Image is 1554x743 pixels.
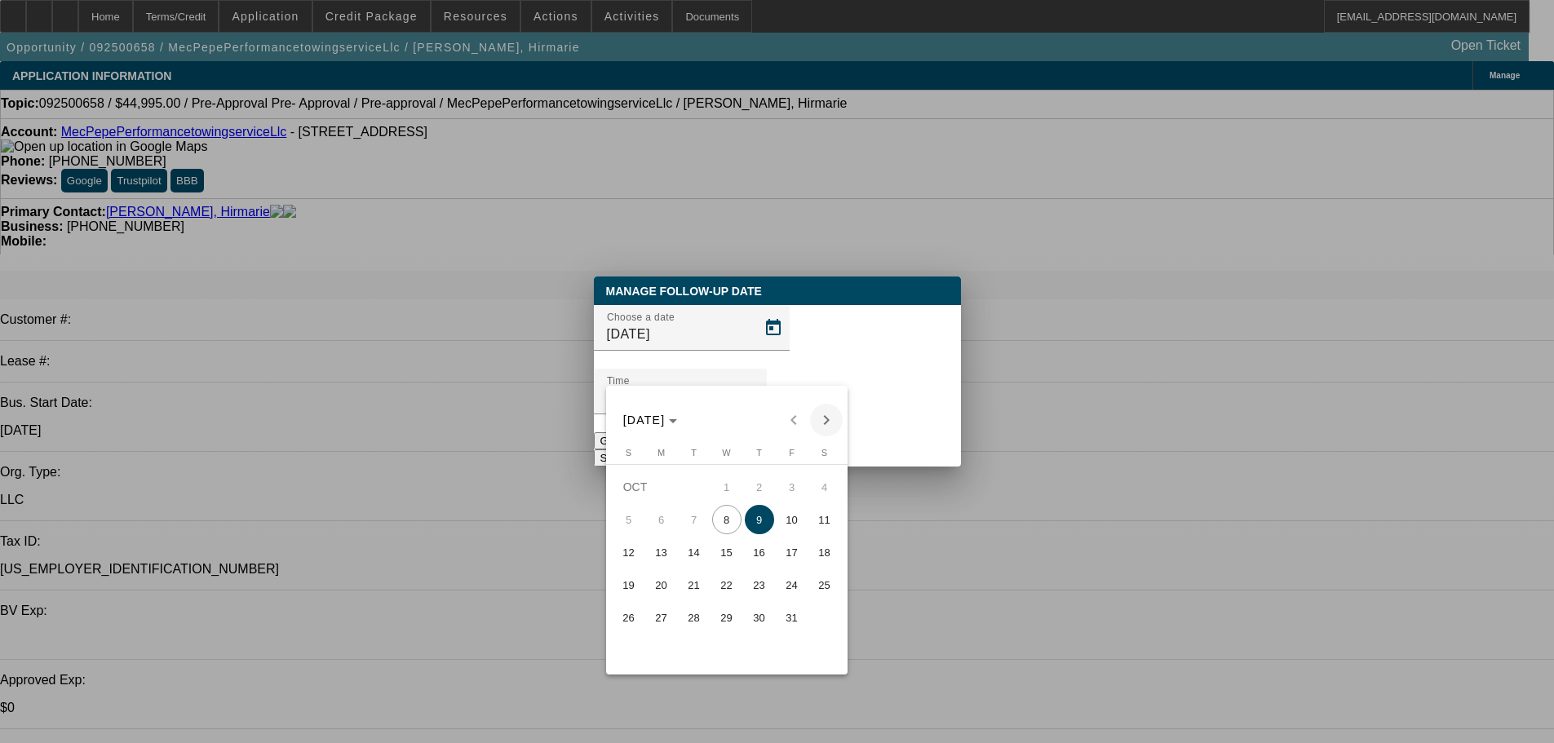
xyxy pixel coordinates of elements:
button: October 9, 2025 [743,503,776,536]
span: 25 [810,570,839,599]
button: October 30, 2025 [743,601,776,634]
span: 31 [777,603,807,632]
span: 24 [777,570,807,599]
button: October 26, 2025 [613,601,645,634]
button: Next month [810,404,843,436]
button: October 6, 2025 [645,503,678,536]
span: 2 [745,472,774,502]
span: 3 [777,472,807,502]
button: October 18, 2025 [808,536,841,568]
button: October 10, 2025 [776,503,808,536]
button: October 14, 2025 [678,536,711,568]
span: 10 [777,505,807,534]
button: October 29, 2025 [711,601,743,634]
button: October 5, 2025 [613,503,645,536]
span: 30 [745,603,774,632]
span: 19 [614,570,644,599]
button: October 16, 2025 [743,536,776,568]
span: 16 [745,537,774,567]
span: 18 [810,537,839,567]
span: 28 [680,603,709,632]
span: S [626,448,631,458]
button: October 17, 2025 [776,536,808,568]
button: October 23, 2025 [743,568,776,601]
button: October 27, 2025 [645,601,678,634]
button: October 15, 2025 [711,536,743,568]
span: 29 [712,603,742,632]
button: October 2, 2025 [743,471,776,503]
span: 12 [614,537,644,567]
span: 5 [614,505,644,534]
span: 17 [777,537,807,567]
button: October 1, 2025 [711,471,743,503]
span: 22 [712,570,742,599]
td: OCT [613,471,711,503]
span: 4 [810,472,839,502]
span: 26 [614,603,644,632]
button: Choose month and year [617,405,684,435]
span: 7 [680,505,709,534]
button: October 8, 2025 [711,503,743,536]
span: 27 [647,603,676,632]
span: 20 [647,570,676,599]
span: 14 [680,537,709,567]
button: October 19, 2025 [613,568,645,601]
button: October 13, 2025 [645,536,678,568]
span: W [722,448,730,458]
button: October 28, 2025 [678,601,711,634]
span: 21 [680,570,709,599]
span: [DATE] [623,414,666,427]
span: M [657,448,665,458]
button: October 11, 2025 [808,503,841,536]
span: F [789,448,795,458]
span: 6 [647,505,676,534]
button: October 21, 2025 [678,568,711,601]
span: 1 [712,472,742,502]
span: 13 [647,537,676,567]
span: T [756,448,762,458]
button: October 12, 2025 [613,536,645,568]
span: 9 [745,505,774,534]
button: October 3, 2025 [776,471,808,503]
span: 23 [745,570,774,599]
span: 15 [712,537,742,567]
button: October 24, 2025 [776,568,808,601]
button: October 4, 2025 [808,471,841,503]
span: 11 [810,505,839,534]
span: T [691,448,697,458]
button: October 20, 2025 [645,568,678,601]
button: October 25, 2025 [808,568,841,601]
span: S [821,448,827,458]
button: October 7, 2025 [678,503,711,536]
button: October 22, 2025 [711,568,743,601]
span: 8 [712,505,742,534]
button: October 31, 2025 [776,601,808,634]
